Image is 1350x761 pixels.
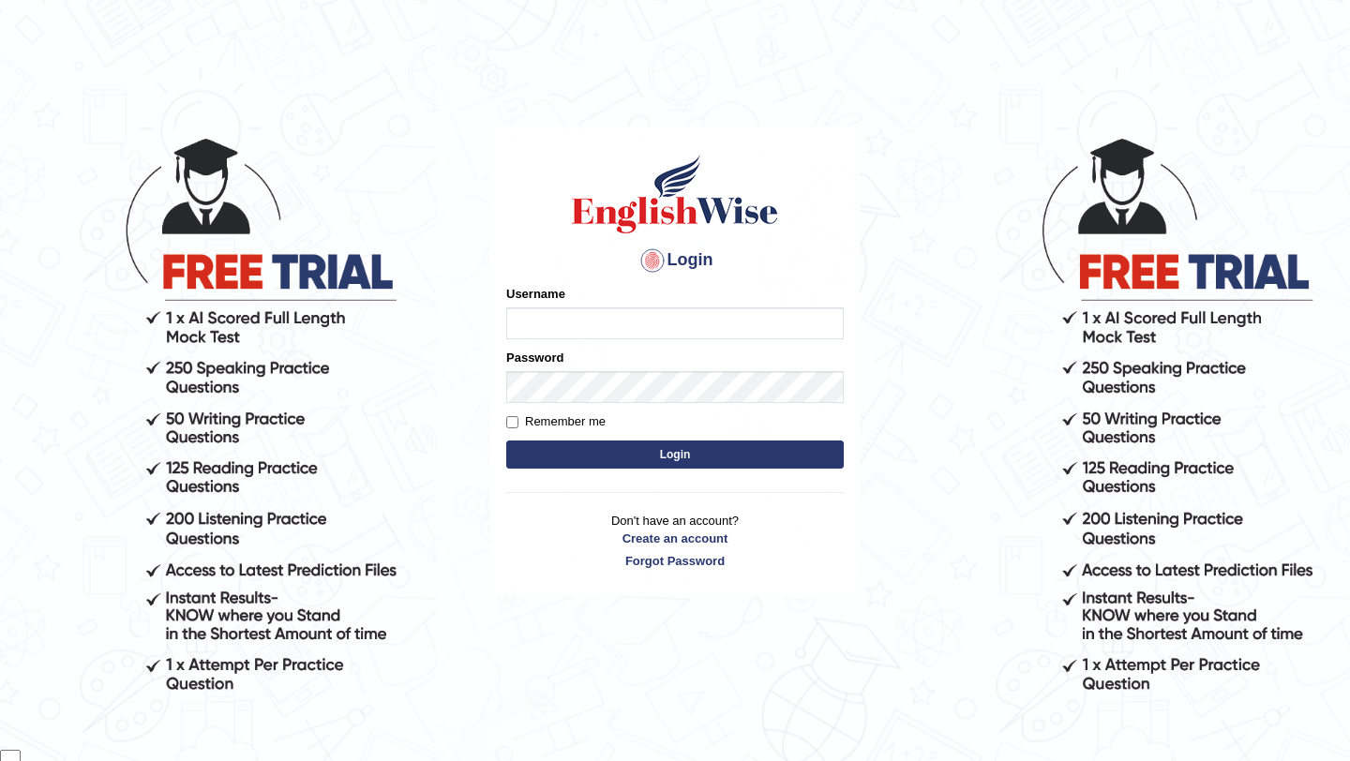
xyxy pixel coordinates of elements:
[506,552,844,570] a: Forgot Password
[506,530,844,547] a: Create an account
[506,440,844,469] button: Login
[568,152,782,236] img: Logo of English Wise sign in for intelligent practice with AI
[506,246,844,276] h4: Login
[506,349,563,366] label: Password
[506,512,844,570] p: Don't have an account?
[506,285,565,303] label: Username
[506,416,518,428] input: Remember me
[506,412,606,431] label: Remember me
